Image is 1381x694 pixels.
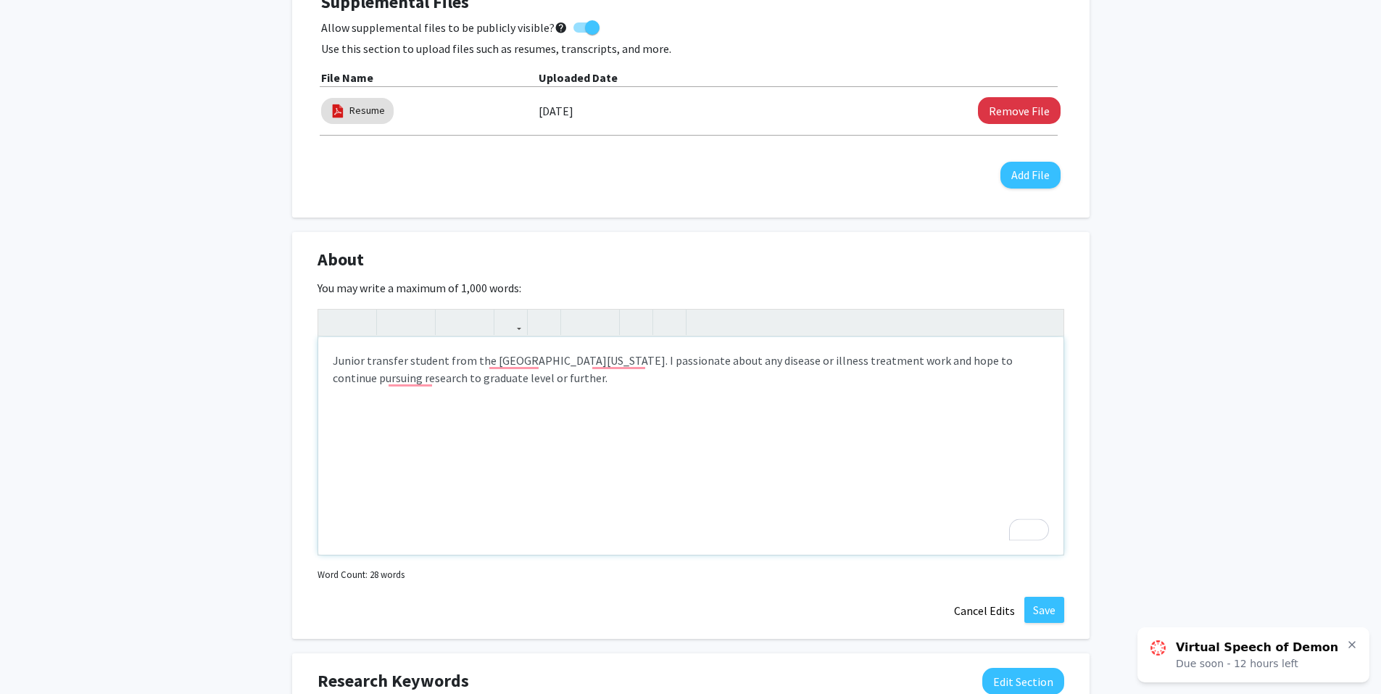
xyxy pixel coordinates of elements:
span: About [318,247,364,273]
button: Insert Image [531,310,557,335]
button: Link [498,310,523,335]
button: Ordered list [590,310,615,335]
button: Redo (Ctrl + Y) [347,310,373,335]
button: Unordered list [565,310,590,335]
button: Superscript [439,310,465,335]
span: Research Keywords [318,668,469,694]
button: Strong (Ctrl + B) [381,310,406,335]
button: Insert horizontal rule [657,310,682,335]
a: Resume [349,103,385,118]
small: Word Count: 28 words [318,568,405,582]
button: Emphasis (Ctrl + I) [406,310,431,335]
button: Save [1024,597,1064,623]
button: Fullscreen [1034,310,1060,335]
p: Use this section to upload files such as resumes, transcripts, and more. [321,40,1061,57]
b: Uploaded Date [539,70,618,85]
iframe: Chat [11,629,62,683]
span: Allow supplemental files to be publicly visible? [321,19,568,36]
button: Subscript [465,310,490,335]
button: Remove Resume File [978,97,1061,124]
button: Remove format [623,310,649,335]
div: To enrich screen reader interactions, please activate Accessibility in Grammarly extension settings [318,337,1063,555]
label: You may write a maximum of 1,000 words: [318,279,521,297]
img: pdf_icon.png [330,103,346,119]
mat-icon: help [555,19,568,36]
button: Add File [1000,162,1061,189]
button: Cancel Edits [945,597,1024,624]
button: Undo (Ctrl + Z) [322,310,347,335]
label: [DATE] [539,99,573,123]
b: File Name [321,70,373,85]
